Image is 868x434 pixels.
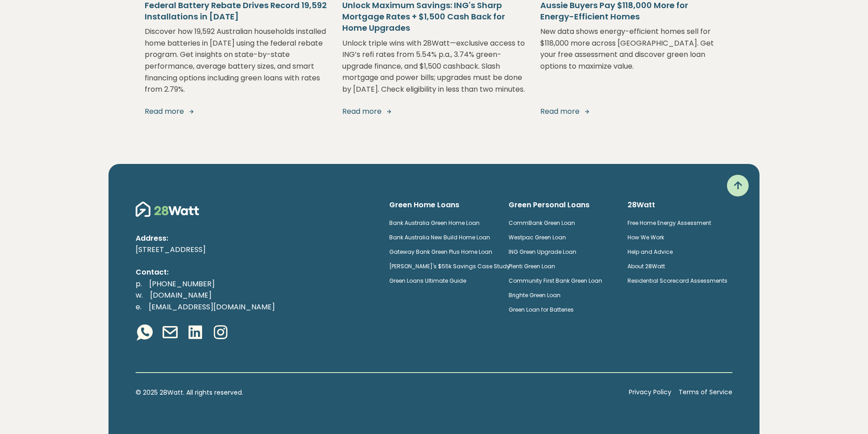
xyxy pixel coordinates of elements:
a: Gateway Bank Green Plus Home Loan [389,248,492,256]
a: Green Loans Ultimate Guide [389,277,466,285]
h6: Green Personal Loans [509,200,613,210]
a: Free Home Energy Assessment [627,219,711,227]
span: p. [136,279,142,289]
a: Brighte Green Loan [509,291,561,299]
a: Westpac Green Loan [509,233,566,241]
p: Contact: [136,266,375,278]
a: Email [161,323,179,343]
a: [PHONE_NUMBER] [142,279,222,289]
a: [DOMAIN_NAME] [143,290,219,300]
a: Terms of Service [679,387,732,397]
a: ING Green Upgrade Loan [509,248,576,256]
a: Instagram [212,323,230,343]
a: Privacy Policy [629,387,671,397]
a: Whatsapp [136,323,154,343]
a: [EMAIL_ADDRESS][DOMAIN_NAME] [142,302,282,312]
span: w. [136,290,143,300]
a: How We Work [627,233,664,241]
a: Help and Advice [627,248,673,256]
p: Unlock triple wins with 28Watt—exclusive access to ING’s refi rates from 5.54% p.a., 3.74% green-... [342,37,525,95]
img: 28Watt [136,200,199,218]
p: Discover how 19,592 Australian households installed home batteries in [DATE] using the federal re... [145,26,328,95]
a: Community First Bank Green Loan [509,277,602,285]
a: Bank Australia Green Home Loan [389,219,480,227]
a: Read more [342,106,525,117]
p: © 2025 28Watt. All rights reserved. [136,387,622,397]
p: [STREET_ADDRESS] [136,244,375,256]
a: Plenti Green Loan [509,262,555,270]
a: [PERSON_NAME]'s $55k Savings Case Study [389,262,510,270]
a: Residential Scorecard Assessments [627,277,727,285]
p: Address: [136,233,375,244]
a: CommBank Green Loan [509,219,575,227]
a: Linkedin [186,323,204,343]
p: New data shows energy-efficient homes sell for $118,000 more across [GEOGRAPHIC_DATA]. Get your f... [540,26,723,95]
h6: 28Watt [627,200,732,210]
a: About 28Watt [627,262,665,270]
a: Green Loan for Batteries [509,306,574,313]
a: Read more [145,106,328,117]
a: Read more [540,106,723,117]
iframe: Chat Widget [823,391,868,434]
span: e. [136,302,142,312]
a: Bank Australia New Build Home Loan [389,233,490,241]
h6: Green Home Loans [389,200,494,210]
